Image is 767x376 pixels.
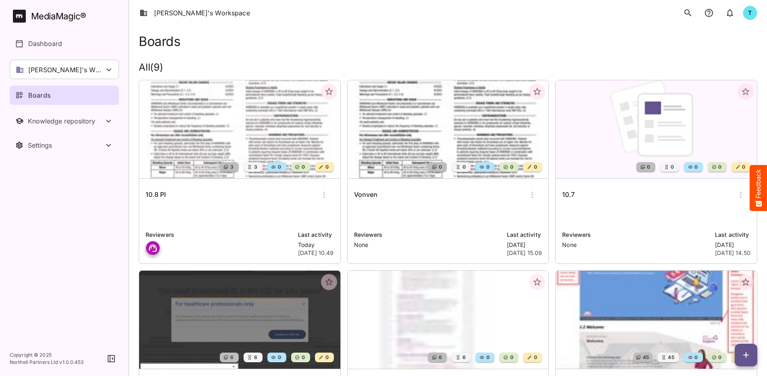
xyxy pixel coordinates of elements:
p: [DATE] 14.50 [715,249,750,257]
p: Dashboard [28,39,62,48]
div: Knowledge repository [28,117,104,125]
button: search [680,5,696,21]
img: 10.7 [556,80,757,178]
span: 6 [229,353,233,361]
button: notifications [722,5,738,21]
h6: 10.8 PI [146,190,166,200]
span: 0 [509,353,513,361]
span: 6 [438,353,442,361]
h1: Boards [139,34,180,49]
h6: Vonven [354,190,377,200]
p: Reviewers [146,230,293,239]
span: 0 [533,163,537,171]
img: Jordans Logs [556,271,757,369]
span: 0 [325,163,329,171]
img: 10.8 PI [139,80,340,178]
p: [DATE] [507,241,542,249]
a: Boards [10,86,119,105]
span: 3 [229,163,233,171]
p: Last activity [715,230,750,239]
span: 0 [509,163,513,171]
span: 0 [325,353,329,361]
p: Reviewers [354,230,502,239]
span: 0 [438,163,442,171]
button: Toggle Knowledge repository [10,111,119,131]
div: MediaMagic ® [31,10,86,23]
button: Toggle Settings [10,136,119,155]
button: notifications [701,5,717,21]
p: [DATE] 10.49 [298,249,334,257]
span: 0 [486,163,490,171]
p: None [562,241,710,249]
span: 0 [277,353,281,361]
span: 6 [253,353,257,361]
p: Last activity [507,230,542,239]
span: 0 [717,353,721,361]
p: [DATE] 15.09 [507,249,542,257]
span: 0 [694,353,698,361]
span: 0 [670,163,674,171]
img: 10.3.25 [139,271,340,369]
span: 45 [667,353,674,361]
p: Boards [28,90,51,100]
span: 0 [301,353,305,361]
span: 0 [646,163,650,171]
span: 0 [301,163,305,171]
a: MediaMagic® [13,10,119,23]
p: [PERSON_NAME]'s Workspace [28,65,104,75]
span: 0 [486,353,490,361]
span: 45 [642,353,649,361]
span: 0 [694,163,698,171]
a: Dashboard [10,34,119,53]
p: Northell Partners Ltd v 1.0.0.453 [10,359,84,366]
p: Today [298,241,334,249]
span: 6 [462,353,466,361]
div: Settings [28,141,104,149]
img: thursday [348,271,549,369]
div: T [743,6,757,20]
p: Reviewers [562,230,710,239]
p: Last activity [298,230,334,239]
img: Vonven [348,80,549,178]
nav: Knowledge repository [10,111,119,131]
span: 0 [462,163,466,171]
span: 0 [277,163,281,171]
h2: All ( 9 ) [139,62,757,73]
p: Copyright © 2025 [10,351,84,359]
p: [DATE] [715,241,750,249]
p: None [354,241,502,249]
span: 0 [533,353,537,361]
nav: Settings [10,136,119,155]
span: 0 [741,163,745,171]
span: 3 [253,163,257,171]
span: 0 [717,163,721,171]
button: Feedback [750,165,767,211]
h6: 10.7 [562,190,575,200]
